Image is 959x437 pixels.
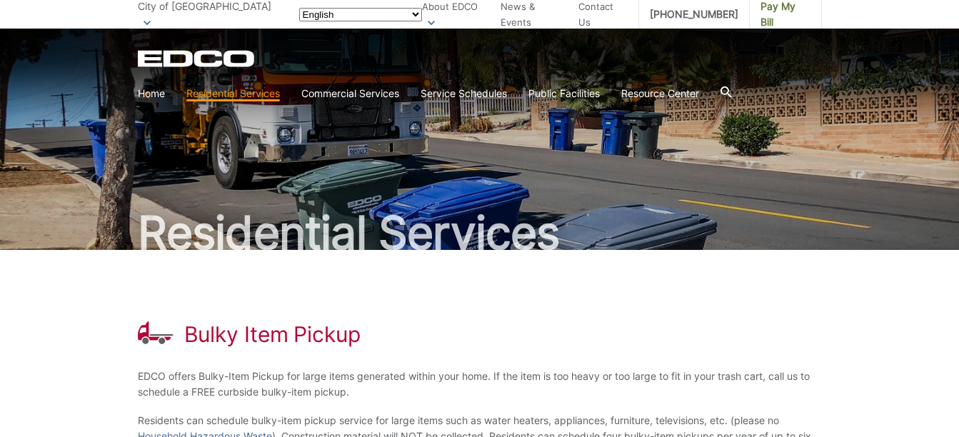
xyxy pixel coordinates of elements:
a: EDCD logo. Return to the homepage. [138,50,256,67]
h2: Residential Services [138,210,822,256]
select: Select a language [299,8,422,21]
a: Residential Services [186,86,280,101]
a: Public Facilities [528,86,600,101]
p: EDCO offers Bulky-Item Pickup for large items generated within your home. If the item is too heav... [138,368,822,400]
a: Home [138,86,165,101]
a: Resource Center [621,86,699,101]
a: Service Schedules [421,86,507,101]
a: Commercial Services [301,86,399,101]
h1: Bulky Item Pickup [184,321,361,347]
